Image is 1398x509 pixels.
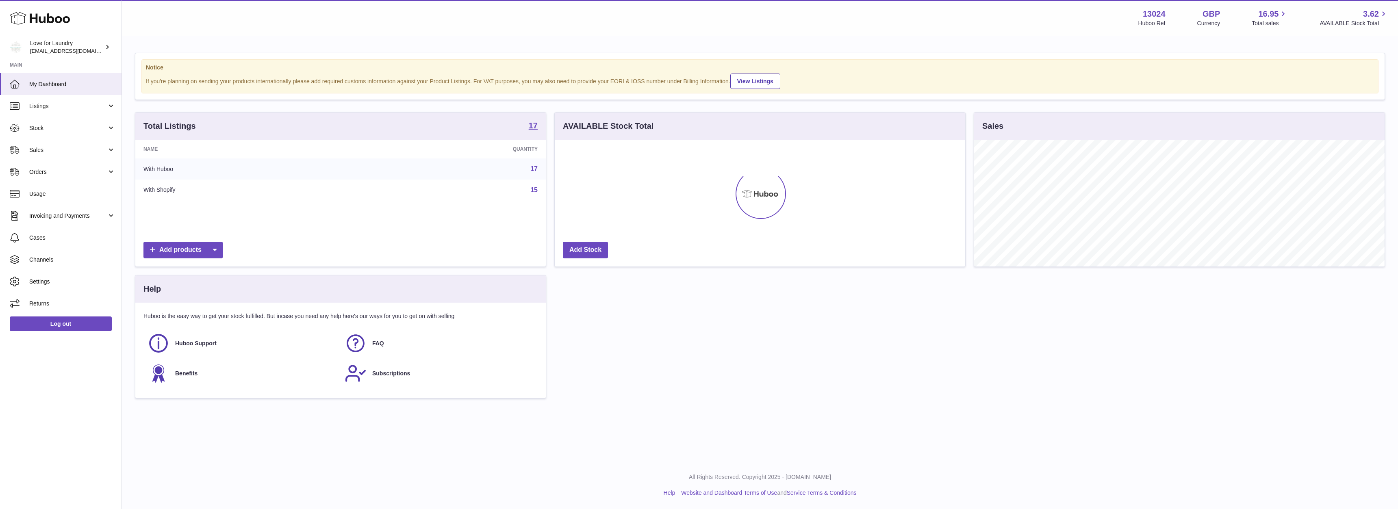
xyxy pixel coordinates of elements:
a: 17 [529,121,538,131]
h3: Sales [982,121,1003,132]
strong: 17 [529,121,538,130]
div: If you're planning on sending your products internationally please add required customs informati... [146,72,1374,89]
h3: Help [143,284,161,295]
span: Channels [29,256,115,264]
span: Benefits [175,370,198,377]
span: Returns [29,300,115,308]
div: Currency [1197,19,1220,27]
a: Add Stock [563,242,608,258]
img: internalAdmin-13024@internal.huboo.com [10,41,22,53]
a: 15 [530,186,538,193]
th: Quantity [357,140,546,158]
span: FAQ [372,340,384,347]
th: Name [135,140,357,158]
span: Cases [29,234,115,242]
a: 16.95 Total sales [1252,9,1288,27]
h3: Total Listings [143,121,196,132]
span: Orders [29,168,107,176]
a: 3.62 AVAILABLE Stock Total [1320,9,1388,27]
td: With Huboo [135,158,357,180]
span: 16.95 [1258,9,1279,19]
span: Listings [29,102,107,110]
span: 3.62 [1363,9,1379,19]
div: Love for Laundry [30,39,103,55]
a: Log out [10,316,112,331]
td: With Shopify [135,180,357,201]
span: [EMAIL_ADDRESS][DOMAIN_NAME] [30,48,119,54]
span: Sales [29,146,107,154]
span: Invoicing and Payments [29,212,107,220]
span: Settings [29,278,115,286]
div: Huboo Ref [1138,19,1166,27]
span: Subscriptions [372,370,410,377]
a: FAQ [345,332,534,354]
strong: Notice [146,64,1374,71]
a: Service Terms & Conditions [787,490,857,496]
li: and [678,489,856,497]
h3: AVAILABLE Stock Total [563,121,653,132]
a: Huboo Support [148,332,336,354]
span: AVAILABLE Stock Total [1320,19,1388,27]
a: Add products [143,242,223,258]
span: Usage [29,190,115,198]
span: Huboo Support [175,340,217,347]
strong: 13024 [1143,9,1166,19]
a: Website and Dashboard Terms of Use [681,490,777,496]
p: Huboo is the easy way to get your stock fulfilled. But incase you need any help here's our ways f... [143,312,538,320]
a: 17 [530,165,538,172]
span: Stock [29,124,107,132]
strong: GBP [1203,9,1220,19]
span: Total sales [1252,19,1288,27]
a: Subscriptions [345,362,534,384]
a: Benefits [148,362,336,384]
span: My Dashboard [29,80,115,88]
a: View Listings [730,74,780,89]
a: Help [664,490,675,496]
p: All Rights Reserved. Copyright 2025 - [DOMAIN_NAME] [128,473,1391,481]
